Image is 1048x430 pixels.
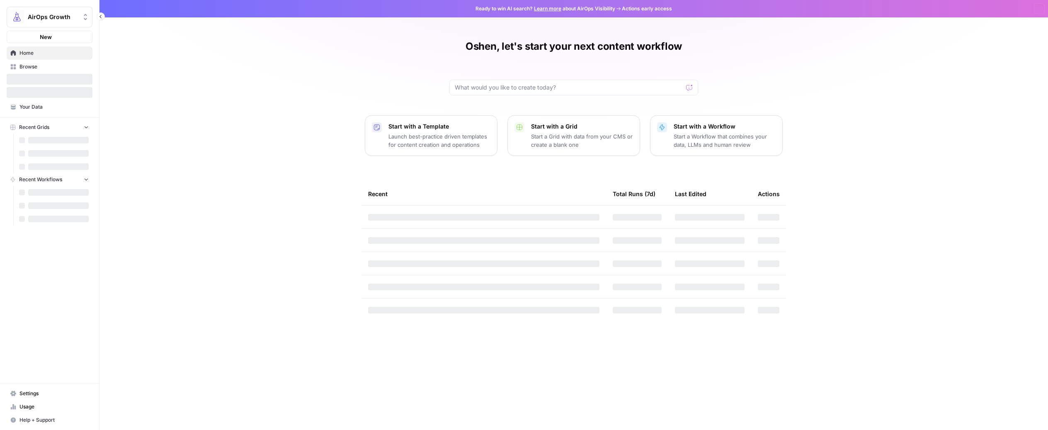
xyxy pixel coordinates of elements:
[7,7,92,27] button: Workspace: AirOps Growth
[388,122,490,131] p: Start with a Template
[758,182,780,205] div: Actions
[534,5,561,12] a: Learn more
[368,182,599,205] div: Recent
[613,182,655,205] div: Total Runs (7d)
[19,390,89,397] span: Settings
[10,10,24,24] img: AirOps Growth Logo
[7,387,92,400] a: Settings
[674,132,776,149] p: Start a Workflow that combines your data, LLMs and human review
[28,13,78,21] span: AirOps Growth
[475,5,615,12] span: Ready to win AI search? about AirOps Visibility
[7,46,92,60] a: Home
[388,132,490,149] p: Launch best-practice driven templates for content creation and operations
[19,416,89,424] span: Help + Support
[7,31,92,43] button: New
[19,49,89,57] span: Home
[507,115,640,156] button: Start with a GridStart a Grid with data from your CMS or create a blank one
[466,40,682,53] h1: Oshen, let's start your next content workflow
[455,83,683,92] input: What would you like to create today?
[365,115,497,156] button: Start with a TemplateLaunch best-practice driven templates for content creation and operations
[19,103,89,111] span: Your Data
[19,403,89,411] span: Usage
[675,182,706,205] div: Last Edited
[7,173,92,186] button: Recent Workflows
[7,60,92,73] a: Browse
[622,5,672,12] span: Actions early access
[7,121,92,134] button: Recent Grids
[19,63,89,70] span: Browse
[674,122,776,131] p: Start with a Workflow
[40,33,52,41] span: New
[19,176,62,183] span: Recent Workflows
[531,132,633,149] p: Start a Grid with data from your CMS or create a blank one
[650,115,783,156] button: Start with a WorkflowStart a Workflow that combines your data, LLMs and human review
[531,122,633,131] p: Start with a Grid
[7,100,92,114] a: Your Data
[7,413,92,427] button: Help + Support
[7,400,92,413] a: Usage
[19,124,49,131] span: Recent Grids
